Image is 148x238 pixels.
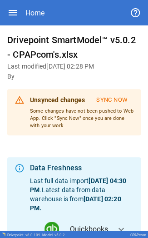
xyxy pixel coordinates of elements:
[30,163,133,174] div: Data Freshness
[2,232,5,236] img: Drivepoint
[54,233,65,237] span: v 5.0.2
[44,222,59,236] img: data_logo
[30,177,126,193] b: [DATE] 04:30 PM
[25,233,40,237] span: v 6.0.109
[90,93,133,108] button: Sync Now
[130,233,146,237] div: CPAPcom
[30,108,133,129] p: Some changes have not been pushed to Web App. Click "Sync Now" once you are done with your work
[115,223,126,234] span: expand_more
[70,223,109,234] span: Quickbooks
[7,72,141,82] h6: By
[7,62,141,72] h6: Last modified [DATE] 02:28 PM
[30,176,133,213] p: Last full data import . Latest data from data warehouse is from
[30,96,85,104] b: Unsynced changes
[7,33,141,62] h6: Drivepoint SmartModel™ v5.0.2 - CPAPcom's.xlsx
[42,233,65,237] div: Model
[25,9,44,17] div: Home
[7,233,40,237] div: Drivepoint
[30,195,121,212] b: [DATE] 02:20 PM .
